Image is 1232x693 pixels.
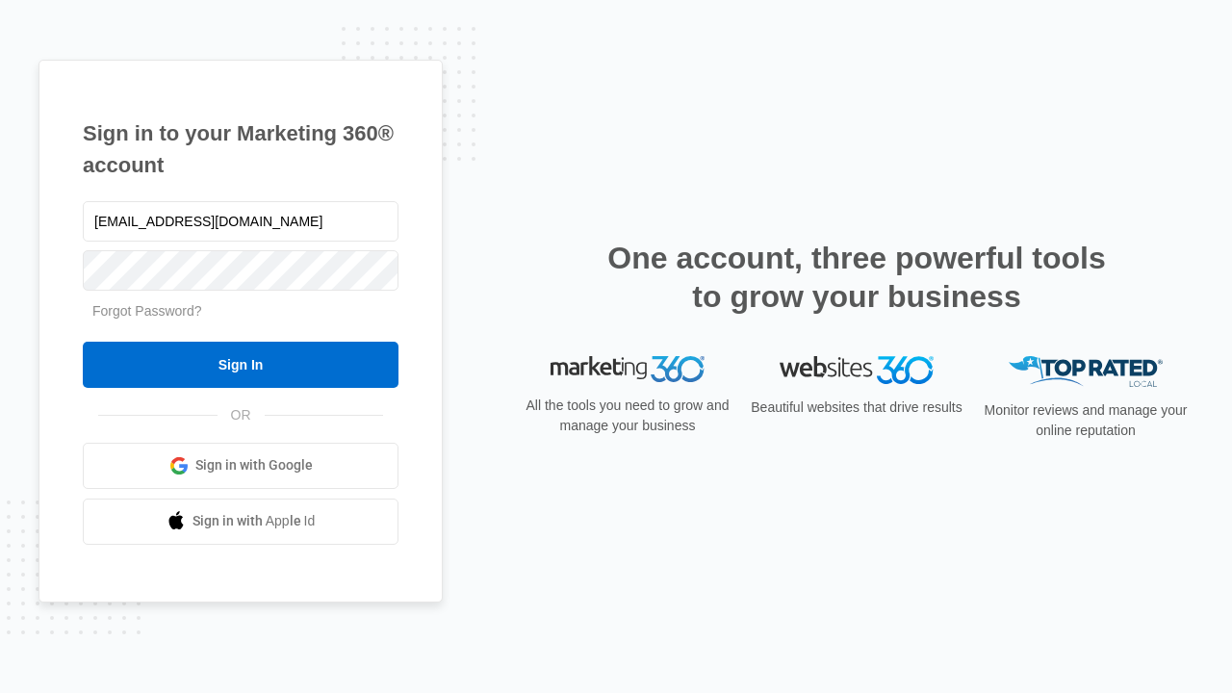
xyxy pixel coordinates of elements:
[1009,356,1163,388] img: Top Rated Local
[92,303,202,319] a: Forgot Password?
[195,455,313,475] span: Sign in with Google
[192,511,316,531] span: Sign in with Apple Id
[83,443,398,489] a: Sign in with Google
[83,117,398,181] h1: Sign in to your Marketing 360® account
[520,396,735,436] p: All the tools you need to grow and manage your business
[83,342,398,388] input: Sign In
[749,398,964,418] p: Beautiful websites that drive results
[780,356,934,384] img: Websites 360
[218,405,265,425] span: OR
[83,201,398,242] input: Email
[551,356,705,383] img: Marketing 360
[978,400,1193,441] p: Monitor reviews and manage your online reputation
[602,239,1112,316] h2: One account, three powerful tools to grow your business
[83,499,398,545] a: Sign in with Apple Id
